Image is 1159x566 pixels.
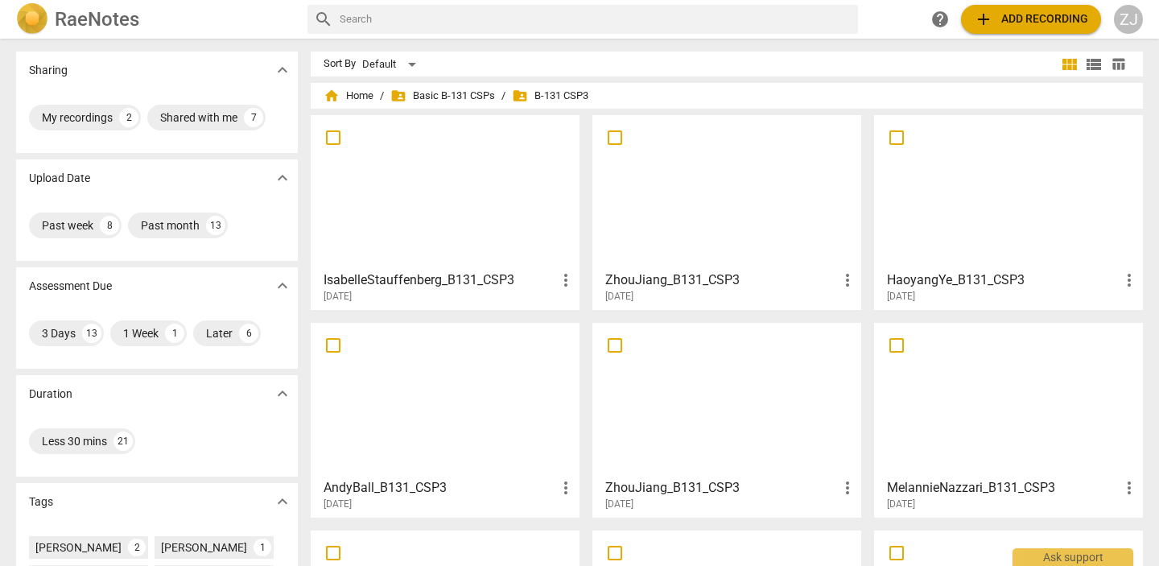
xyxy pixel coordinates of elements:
span: more_vert [556,271,575,290]
div: 1 [165,324,184,343]
div: Past week [42,217,93,233]
h3: MelannieNazzari_B131_CSP3 [887,478,1120,498]
div: 6 [239,324,258,343]
div: 7 [244,108,263,127]
span: [DATE] [605,290,633,304]
span: folder_shared [390,88,406,104]
div: 1 [254,539,271,556]
span: add [974,10,993,29]
span: [DATE] [605,498,633,511]
button: List view [1082,52,1106,76]
button: Show more [270,490,295,514]
span: Home [324,88,373,104]
input: Search [340,6,852,32]
a: IsabelleStauffenberg_B131_CSP3[DATE] [316,121,574,303]
div: 8 [100,216,119,235]
img: Logo [16,3,48,35]
button: Show more [270,166,295,190]
div: Past month [141,217,200,233]
div: 1 Week [123,325,159,341]
button: Show more [270,274,295,298]
span: more_vert [838,271,857,290]
p: Assessment Due [29,278,112,295]
h3: ZhouJiang_B131_CSP3 [605,271,838,290]
div: Ask support [1013,548,1133,566]
span: B-131 CSP3 [512,88,588,104]
span: view_module [1060,55,1079,74]
span: Basic B-131 CSPs [390,88,495,104]
a: ZhouJiang_B131_CSP3[DATE] [598,328,856,510]
span: help [930,10,950,29]
span: table_chart [1111,56,1126,72]
span: expand_more [273,384,292,403]
a: LogoRaeNotes [16,3,295,35]
h3: AndyBall_B131_CSP3 [324,478,556,498]
a: Help [926,5,955,34]
div: 21 [113,432,133,451]
span: Add recording [974,10,1088,29]
span: [DATE] [324,290,352,304]
button: Table view [1106,52,1130,76]
div: [PERSON_NAME] [35,539,122,556]
button: Show more [270,58,295,82]
span: expand_more [273,492,292,511]
span: / [501,90,505,102]
span: more_vert [556,478,575,498]
h3: IsabelleStauffenberg_B131_CSP3 [324,271,556,290]
div: Less 30 mins [42,433,107,449]
h3: HaoyangYe_B131_CSP3 [887,271,1120,290]
div: 13 [82,324,101,343]
div: Sort By [324,58,356,70]
div: 2 [128,539,146,556]
p: Sharing [29,62,68,79]
a: HaoyangYe_B131_CSP3[DATE] [880,121,1137,303]
span: [DATE] [887,290,915,304]
a: MelannieNazzari_B131_CSP3[DATE] [880,328,1137,510]
button: ZJ [1114,5,1143,34]
span: expand_more [273,60,292,80]
span: / [380,90,384,102]
p: Duration [29,386,72,403]
div: Shared with me [160,109,237,126]
span: home [324,88,340,104]
button: Upload [961,5,1101,34]
span: view_list [1084,55,1103,74]
h2: RaeNotes [55,8,139,31]
div: 13 [206,216,225,235]
span: expand_more [273,276,292,295]
div: Default [362,52,422,77]
span: folder_shared [512,88,528,104]
span: [DATE] [887,498,915,511]
span: more_vert [1120,478,1139,498]
a: ZhouJiang_B131_CSP3[DATE] [598,121,856,303]
button: Show more [270,382,295,406]
div: 2 [119,108,138,127]
span: search [314,10,333,29]
span: more_vert [1120,271,1139,290]
p: Tags [29,494,53,510]
div: [PERSON_NAME] [161,539,247,556]
h3: ZhouJiang_B131_CSP3 [605,478,838,498]
span: [DATE] [324,498,352,511]
p: Upload Date [29,170,90,187]
span: more_vert [838,478,857,498]
div: Later [206,325,233,341]
div: My recordings [42,109,113,126]
span: expand_more [273,168,292,188]
button: Tile view [1058,52,1082,76]
div: 3 Days [42,325,76,341]
a: AndyBall_B131_CSP3[DATE] [316,328,574,510]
